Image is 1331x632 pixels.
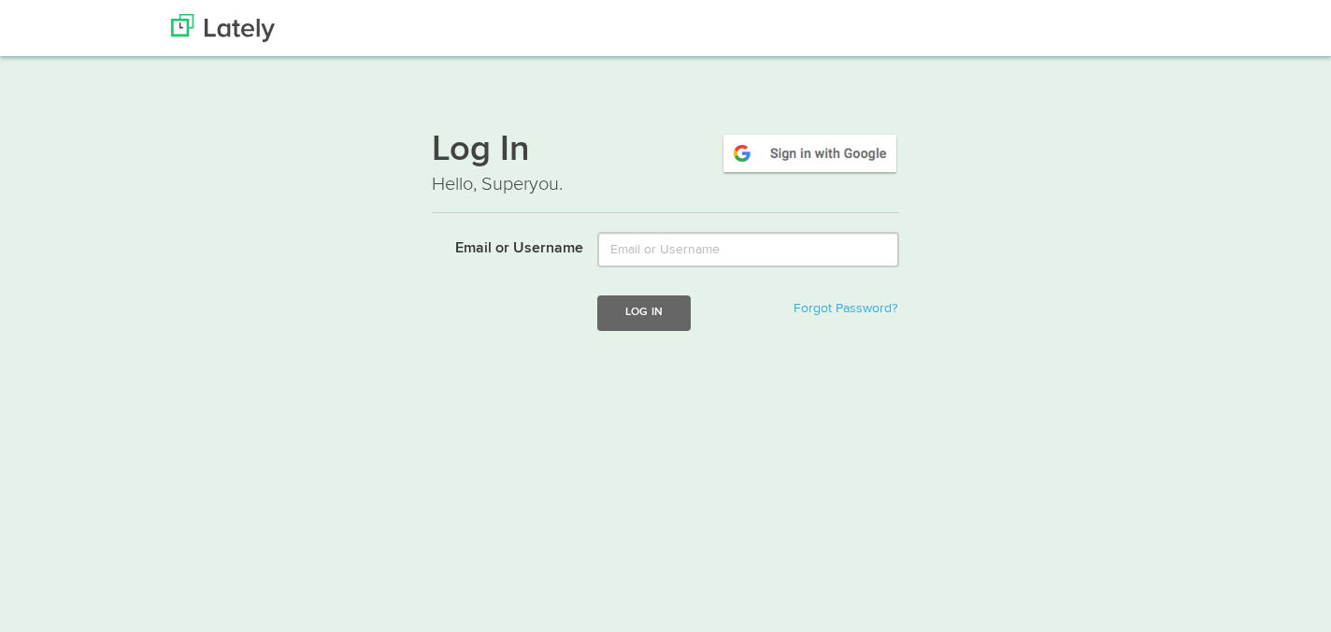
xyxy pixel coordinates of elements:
[418,232,583,260] label: Email or Username
[597,295,691,330] button: Log In
[794,302,897,315] a: Forgot Password?
[171,14,275,42] img: Lately
[432,132,899,171] h1: Log In
[721,132,899,175] img: google-signin.png
[432,171,899,198] p: Hello, Superyou.
[597,232,899,267] input: Email or Username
